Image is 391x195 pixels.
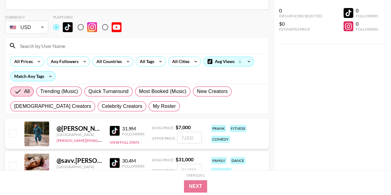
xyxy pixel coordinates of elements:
[279,7,322,14] div: 0
[168,57,191,66] div: All Cities
[356,7,378,14] div: 0
[110,140,139,145] button: View Full Stats
[57,125,102,132] div: @ [PERSON_NAME].[PERSON_NAME]
[122,125,144,132] div: 31.9M
[112,22,121,32] img: YouTube
[47,57,80,66] div: Any Followers
[93,57,123,66] div: All Countries
[356,27,378,32] div: Followers
[122,158,144,164] div: 30.4M
[136,57,155,66] div: All Tags
[139,88,186,95] span: Most Booked (Music)
[57,137,148,143] a: [PERSON_NAME][EMAIL_ADDRESS][DOMAIN_NAME]
[177,132,202,143] input: 7,000
[88,88,129,95] span: Quick Turnaround
[102,103,142,110] span: Celebrity Creators
[177,164,202,176] input: 31,000
[211,157,227,164] div: family
[63,22,73,32] img: TikTok
[176,156,193,162] strong: $ 31,000
[24,88,30,95] span: All
[5,15,48,19] div: Currency
[6,22,47,33] div: USD
[11,57,34,66] div: All Prices
[197,88,228,95] span: New Creators
[279,27,322,32] div: Estimated Price
[40,88,78,95] span: Trending (Music)
[211,125,226,132] div: prank
[184,180,207,193] button: Next
[11,72,55,81] div: Match Any Tags
[87,22,97,32] img: Instagram
[152,125,174,130] span: Song Price:
[110,158,120,168] img: TikTok
[110,126,120,136] img: TikTok
[279,14,322,18] div: Influencers Selected
[187,173,205,178] div: Step 1 of 2
[211,168,232,175] div: lifestyle
[57,164,102,169] div: [GEOGRAPHIC_DATA]
[153,103,176,110] span: My Roster
[356,21,378,27] div: 0
[279,21,322,27] div: $0
[152,168,176,173] span: Offer Price:
[57,157,102,164] div: @ savv.[PERSON_NAME]
[211,136,230,143] div: comedy
[176,124,191,130] strong: $ 7,000
[14,103,91,110] span: [DEMOGRAPHIC_DATA] Creators
[356,14,378,18] div: Followers
[204,57,254,66] div: Avg Views
[152,158,174,162] span: Song Price:
[122,164,144,168] div: Followers
[230,125,246,132] div: fitness
[230,157,245,164] div: dance
[57,132,102,137] div: [GEOGRAPHIC_DATA]
[152,136,176,141] span: Offer Price:
[53,15,126,19] div: Platform
[122,132,144,136] div: Followers
[16,41,265,51] input: Search by User Name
